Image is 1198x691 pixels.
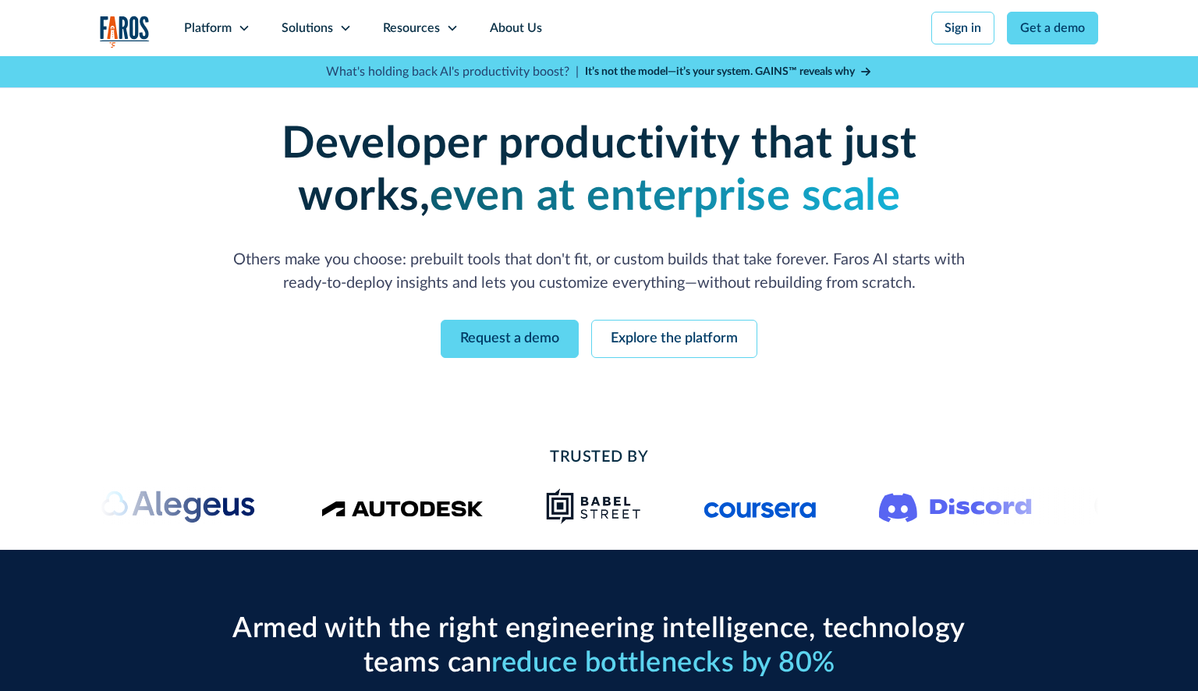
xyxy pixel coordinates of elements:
[225,445,973,469] h2: Trusted By
[585,66,855,77] strong: It’s not the model—it’s your system. GAINS™ reveals why
[184,19,232,37] div: Platform
[546,487,642,525] img: Babel Street logo png
[931,12,994,44] a: Sign in
[321,496,484,517] img: Logo of the design software company Autodesk.
[704,494,817,519] img: Logo of the online learning platform Coursera.
[326,62,579,81] p: What's holding back AI's productivity boost? |
[225,248,973,295] p: Others make you choose: prebuilt tools that don't fit, or custom builds that take forever. Faros ...
[491,649,835,677] span: reduce bottlenecks by 80%
[441,320,579,358] a: Request a demo
[98,487,259,525] img: Alegeus logo
[1007,12,1098,44] a: Get a demo
[100,16,150,48] a: home
[879,490,1032,523] img: Logo of the communication platform Discord.
[100,16,150,48] img: Logo of the analytics and reporting company Faros.
[282,19,333,37] div: Solutions
[225,612,973,679] h2: Armed with the right engineering intelligence, technology teams can
[383,19,440,37] div: Resources
[430,175,900,218] strong: even at enterprise scale
[585,64,872,80] a: It’s not the model—it’s your system. GAINS™ reveals why
[591,320,757,358] a: Explore the platform
[282,122,917,218] strong: Developer productivity that just works,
